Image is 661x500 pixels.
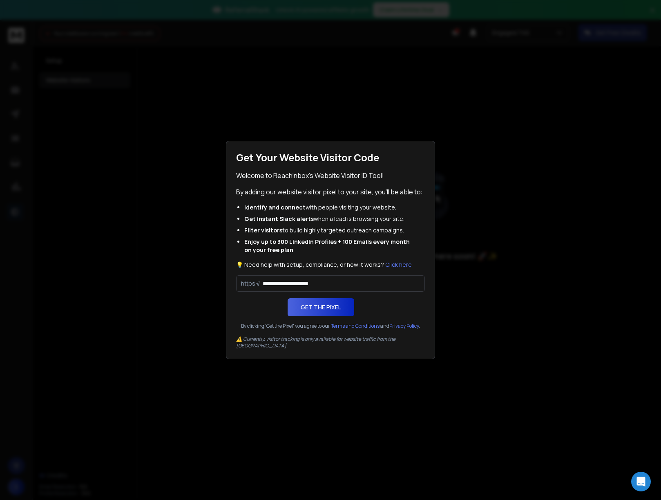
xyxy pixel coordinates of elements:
[236,336,425,349] p: ⚠️ Currently, visitor tracking is only available for website traffic from the [GEOGRAPHIC_DATA].
[244,238,417,254] li: Enjoy up to 300 LinkedIn Profiles + 100 Emails every month on your free plan
[389,322,419,329] a: Privacy Policy
[244,203,417,212] li: with people visiting your website.
[244,226,282,234] span: Filter visitors
[244,226,417,234] li: to build highly targeted outreach campaigns.
[236,187,425,197] p: By adding our website visitor pixel to your site, you'll be able to:
[288,298,354,316] button: Get the Pixel
[331,322,380,329] a: Terms and Conditions
[244,215,314,223] span: Get instant Slack alerts
[385,261,412,268] a: Click here
[631,472,651,491] div: Open Intercom Messenger
[236,323,425,329] p: By clicking 'Get the Pixel' you agree to our and .
[385,261,412,269] button: Click here
[244,215,417,223] li: when a lead is browsing your site.
[236,261,425,269] p: 💡 Need help with setup, compliance, or how it works?
[244,203,306,211] span: Identify and connect
[236,151,425,164] h1: Get Your Website Visitor Code
[236,171,425,180] p: Welcome to ReachInbox's Website Visitor ID Tool!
